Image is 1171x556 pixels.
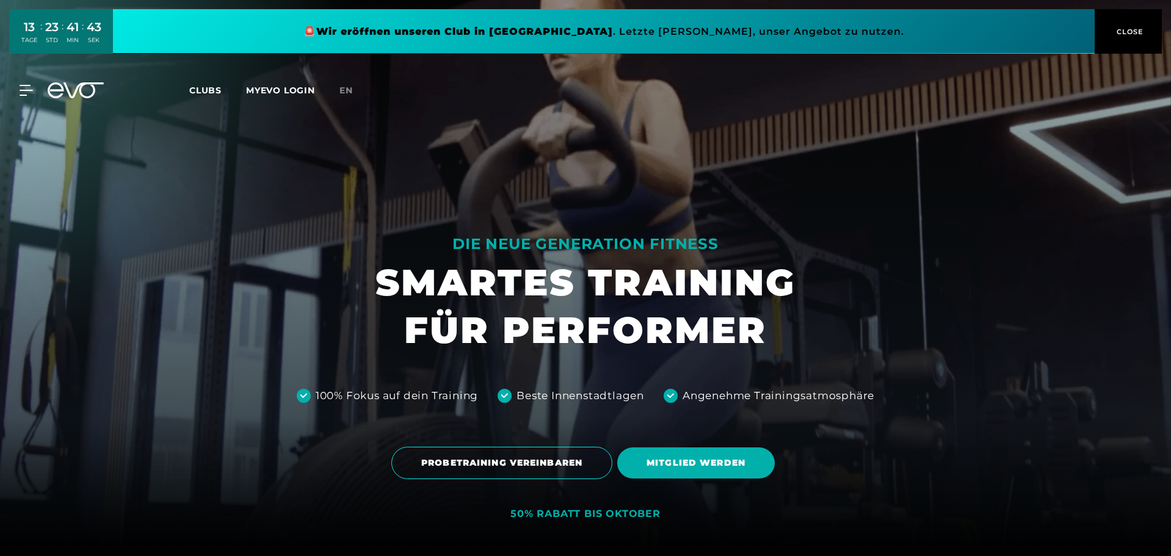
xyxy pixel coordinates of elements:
[45,36,59,45] div: STD
[45,18,59,36] div: 23
[421,457,582,469] span: PROBETRAINING VEREINBAREN
[67,36,79,45] div: MIN
[375,259,796,354] h1: SMARTES TRAINING FÜR PERFORMER
[189,85,222,96] span: Clubs
[647,457,745,469] span: MITGLIED WERDEN
[339,85,353,96] span: en
[67,18,79,36] div: 41
[87,36,101,45] div: SEK
[339,84,368,98] a: en
[40,20,42,52] div: :
[517,388,644,404] div: Beste Innenstadtlagen
[683,388,874,404] div: Angenehme Trainingsatmosphäre
[246,85,315,96] a: MYEVO LOGIN
[21,36,37,45] div: TAGE
[189,84,246,96] a: Clubs
[62,20,63,52] div: :
[1114,26,1144,37] span: CLOSE
[375,234,796,254] div: DIE NEUE GENERATION FITNESS
[87,18,101,36] div: 43
[82,20,84,52] div: :
[21,18,37,36] div: 13
[510,508,661,521] div: 50% RABATT BIS OKTOBER
[316,388,478,404] div: 100% Fokus auf dein Training
[1095,9,1162,54] button: CLOSE
[617,438,780,488] a: MITGLIED WERDEN
[391,438,617,488] a: PROBETRAINING VEREINBAREN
